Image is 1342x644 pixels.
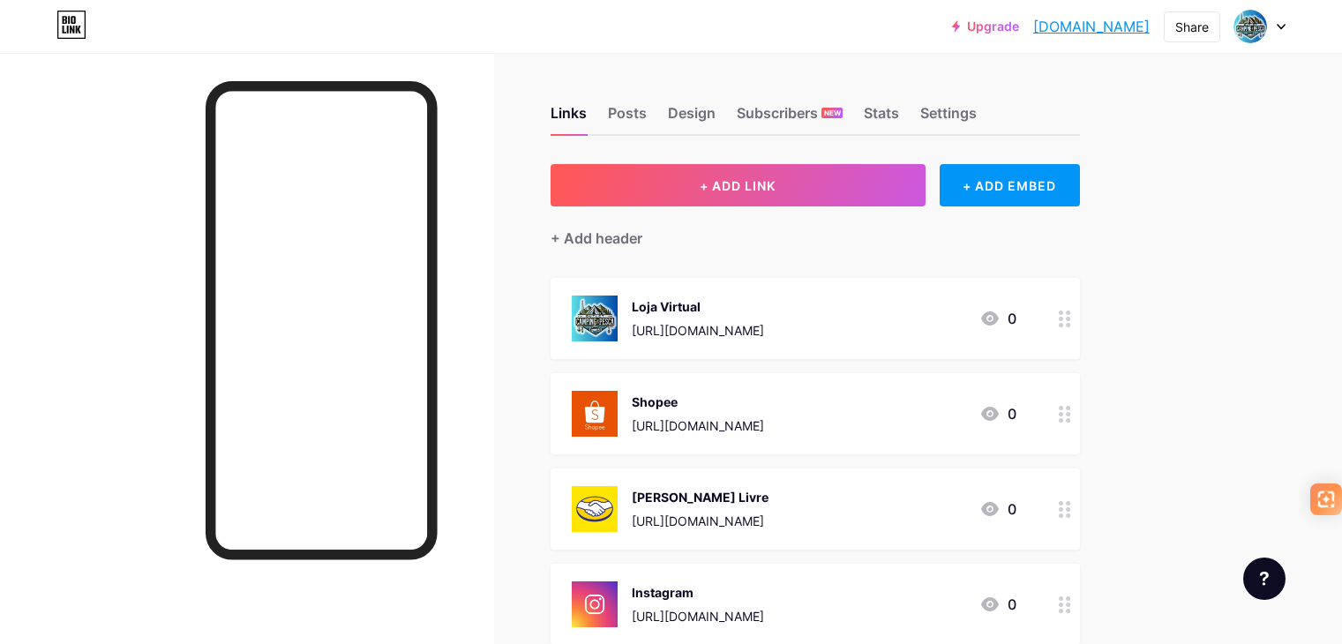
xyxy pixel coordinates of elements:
div: [URL][DOMAIN_NAME] [632,607,764,625]
div: 0 [979,594,1016,615]
img: Shopee [572,391,618,437]
div: Links [551,102,587,134]
div: Subscribers [737,102,843,134]
div: + Add header [551,228,642,249]
a: [DOMAIN_NAME] [1033,16,1150,37]
div: Shopee [632,393,764,411]
div: [URL][DOMAIN_NAME] [632,416,764,435]
div: Share [1175,18,1209,36]
div: 0 [979,308,1016,329]
div: [URL][DOMAIN_NAME] [632,512,768,530]
img: Instagram [572,581,618,627]
div: 0 [979,498,1016,520]
a: Upgrade [952,19,1019,34]
div: Posts [608,102,647,134]
div: + ADD EMBED [940,164,1080,206]
span: + ADD LINK [700,178,776,193]
div: Design [668,102,716,134]
div: Settings [920,102,977,134]
div: Loja Virtual [632,297,764,316]
div: 0 [979,403,1016,424]
div: Stats [864,102,899,134]
button: + ADD LINK [551,164,926,206]
div: Instagram [632,583,764,602]
img: Loja Virtual [572,296,618,341]
span: NEW [824,108,841,118]
img: Mercado Livre [572,486,618,532]
img: outletcampingpesca [1233,10,1267,43]
div: [URL][DOMAIN_NAME] [632,321,764,340]
div: [PERSON_NAME] Livre [632,488,768,506]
